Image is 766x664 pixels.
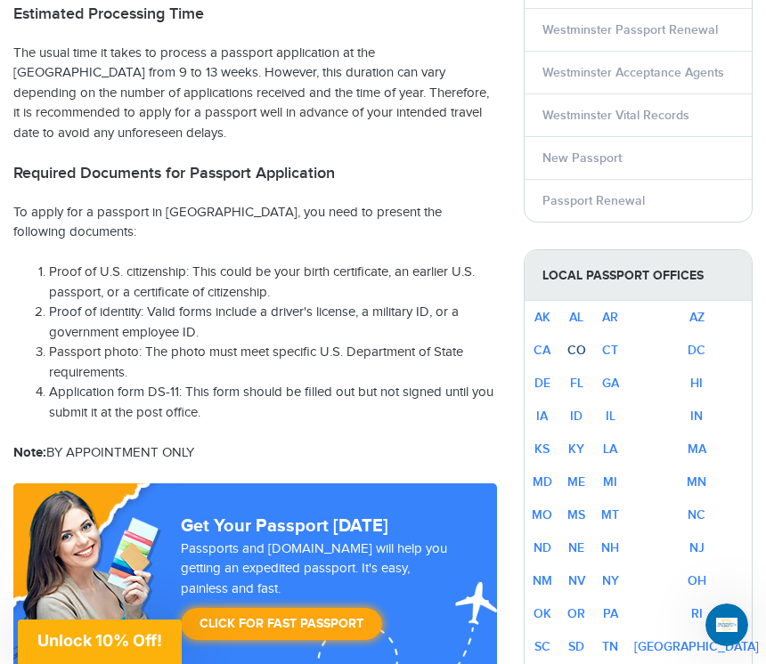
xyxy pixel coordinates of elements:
[568,441,584,457] a: KY
[603,474,617,490] a: MI
[570,376,583,391] a: FL
[13,44,497,144] p: The usual time it takes to process a passport application at the [GEOGRAPHIC_DATA] from 9 to 13 w...
[690,376,703,391] a: HI
[689,540,705,555] a: NJ
[570,409,583,424] a: ID
[13,4,497,24] h2: Estimated Processing Time
[567,606,585,621] a: OR
[568,540,584,555] a: NE
[690,409,703,424] a: IN
[532,507,552,522] a: MO
[18,619,182,664] div: Unlock 10% Off!
[688,343,705,358] a: DC
[13,443,497,464] p: BY APPOINTMENT ONLY
[534,540,551,555] a: ND
[181,608,382,640] a: Click for Fast Passport
[691,606,703,621] a: RI
[533,474,552,490] a: MD
[525,250,752,301] strong: Local Passport Offices
[49,343,497,383] li: Passport photo: The photo must meet specific U.S. Department of State requirements.
[602,639,618,654] a: TN
[49,263,497,303] li: Proof of U.S. citizenship: This could be your birth certificate, an earlier U.S. passport, or a c...
[174,539,466,650] div: Passports and [DOMAIN_NAME] will help you getting an expedited passport. It's easy, painless and ...
[536,409,548,424] a: IA
[601,507,619,522] a: MT
[542,108,689,123] a: Westminster Vital Records
[534,606,551,621] a: OK
[13,164,497,183] h2: Required Documents for Passport Application
[542,150,622,166] a: New Passport
[181,515,388,537] strong: Get Your Passport [DATE]
[688,507,705,522] a: NC
[567,474,585,490] a: ME
[603,441,617,457] a: LA
[688,573,706,588] a: OH
[542,193,645,208] a: Passport Renewal
[13,444,46,461] strong: Note:
[568,573,585,588] a: NV
[689,310,705,325] a: AZ
[602,376,619,391] a: GA
[567,343,586,358] a: CO
[568,639,584,654] a: SD
[602,343,618,358] a: CT
[49,383,497,423] li: Application form DS-11: This form should be filled out but not signed until you submit it at the ...
[37,631,162,650] span: Unlock 10% Off!
[534,310,550,325] a: AK
[534,376,550,391] a: DE
[13,203,497,243] p: To apply for a passport in [GEOGRAPHIC_DATA], you need to present the following documents:
[687,474,706,490] a: MN
[601,540,619,555] a: NH
[49,303,497,343] li: Proof of identity: Valid forms include a driver's license, a military ID, or a government employe...
[534,343,550,358] a: CA
[534,441,550,457] a: KS
[533,573,552,588] a: NM
[569,310,583,325] a: AL
[603,606,618,621] a: PA
[634,639,759,654] a: [GEOGRAPHIC_DATA]
[567,507,585,522] a: MS
[542,22,718,37] a: Westminster Passport Renewal
[606,409,615,424] a: IL
[602,573,619,588] a: NY
[688,441,706,457] a: MA
[534,639,550,654] a: SC
[705,603,748,646] iframe: Intercom live chat
[602,310,618,325] a: AR
[542,65,724,80] a: Westminster Acceptance Agents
